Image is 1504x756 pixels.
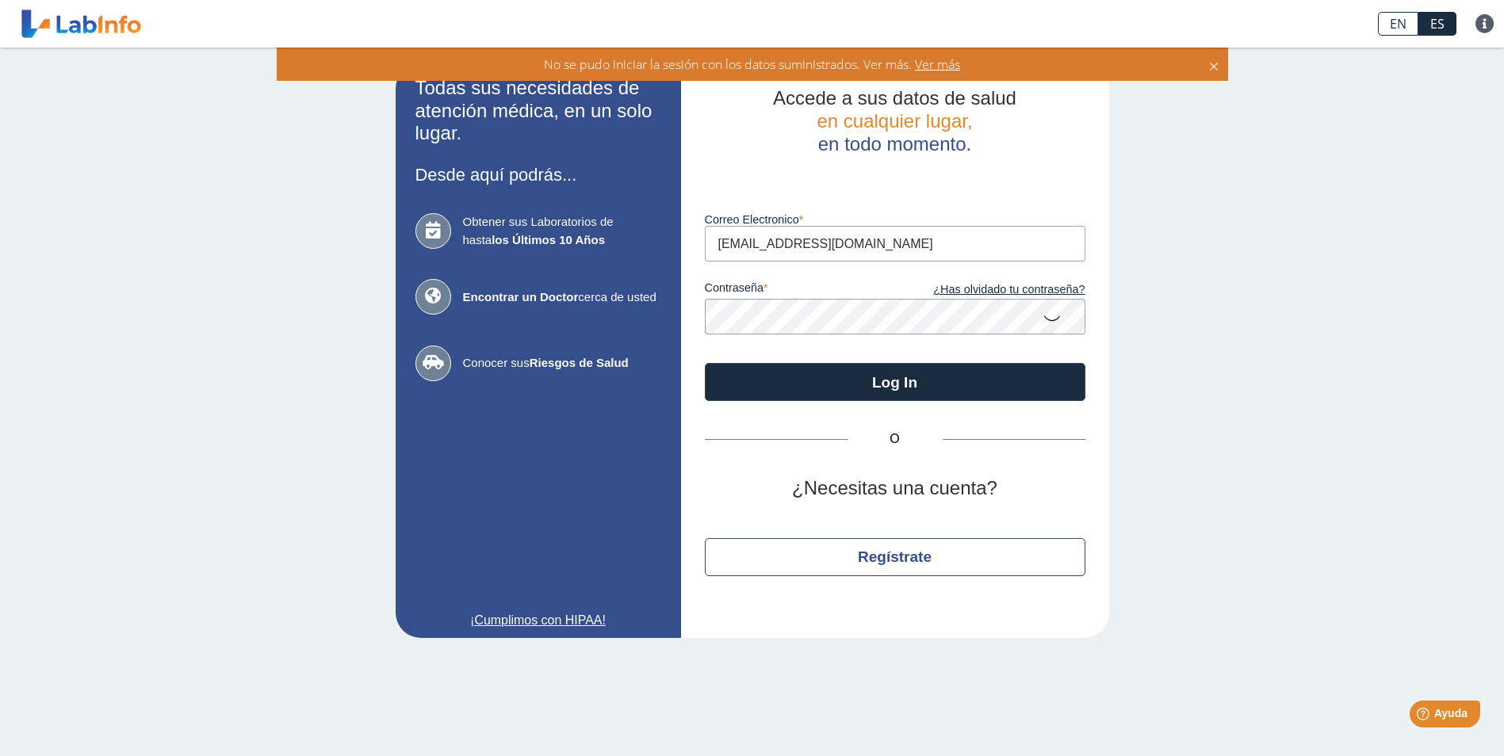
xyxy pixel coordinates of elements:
span: Conocer sus [463,354,661,372]
h3: Desde aquí podrás... [415,165,661,185]
span: Obtener sus Laboratorios de hasta [463,213,661,249]
h2: Todas sus necesidades de atención médica, en un solo lugar. [415,77,661,145]
span: en cualquier lugar, [817,110,972,132]
b: Riesgos de Salud [530,356,629,369]
b: Encontrar un Doctor [463,290,579,304]
span: cerca de usted [463,288,661,307]
h2: ¿Necesitas una cuenta? [705,477,1085,500]
a: ¿Has olvidado tu contraseña? [895,281,1085,299]
label: Correo Electronico [705,213,1085,226]
span: en todo momento. [818,133,971,155]
span: No se pudo iniciar la sesión con los datos suministrados. Ver más. [544,55,912,73]
a: ¡Cumplimos con HIPAA! [415,611,661,630]
a: ES [1418,12,1456,36]
span: O [848,430,943,449]
b: los Últimos 10 Años [492,233,605,246]
label: contraseña [705,281,895,299]
iframe: Help widget launcher [1363,694,1487,739]
span: Ver más [912,55,960,73]
a: EN [1378,12,1418,36]
span: Accede a sus datos de salud [773,87,1016,109]
button: Log In [705,363,1085,401]
button: Regístrate [705,538,1085,576]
